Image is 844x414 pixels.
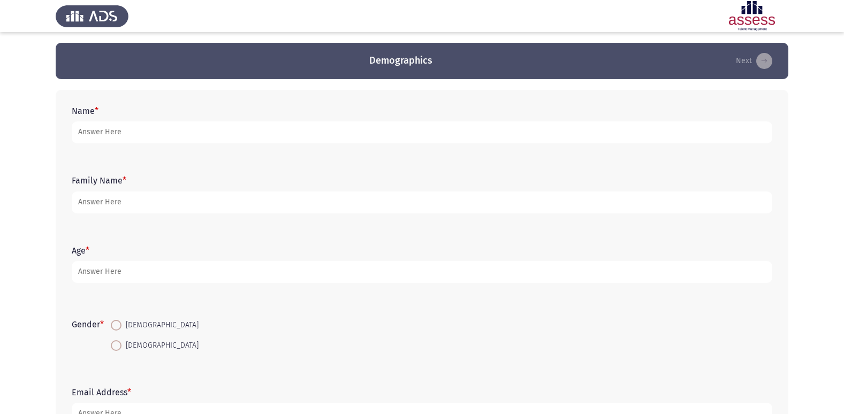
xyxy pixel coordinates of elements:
[121,339,199,352] span: [DEMOGRAPHIC_DATA]
[72,319,104,329] label: Gender
[121,319,199,332] span: [DEMOGRAPHIC_DATA]
[72,121,772,143] input: add answer text
[72,387,131,397] label: Email Address
[72,106,98,116] label: Name
[72,175,126,186] label: Family Name
[72,246,89,256] label: Age
[72,191,772,213] input: add answer text
[72,261,772,283] input: add answer text
[733,52,775,70] button: load next page
[716,1,788,31] img: Assessment logo of Assessment En (Focus & 16PD)
[369,54,432,67] h3: Demographics
[56,1,128,31] img: Assess Talent Management logo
